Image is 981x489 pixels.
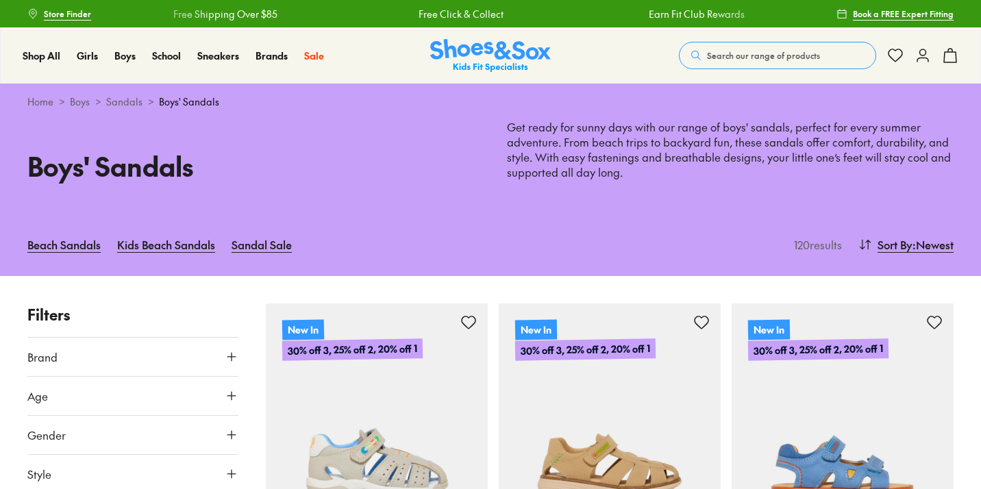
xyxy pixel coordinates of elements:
[748,338,889,361] p: 30% off 3, 25% off 2, 20% off 1
[282,319,324,340] p: New In
[912,236,954,253] span: : Newest
[27,147,474,186] h1: Boys' Sandals
[23,49,60,62] span: Shop All
[643,7,738,21] a: Earn Fit Club Rewards
[106,95,142,109] a: Sandals
[707,49,820,62] span: Search our range of products
[117,229,215,260] a: Kids Beach Sandals
[27,95,53,109] a: Home
[77,49,98,62] span: Girls
[515,319,557,340] p: New In
[27,95,954,109] div: > > >
[507,120,954,180] p: Get ready for sunny days with our range of boys' sandals, perfect for every summer adventure. Fro...
[152,49,181,63] a: School
[878,236,912,253] span: Sort By
[159,95,219,109] span: Boys' Sandals
[27,388,48,404] span: Age
[27,303,238,326] p: Filters
[44,8,91,20] span: Store Finder
[282,338,423,361] p: 30% off 3, 25% off 2, 20% off 1
[77,49,98,63] a: Girls
[167,7,271,21] a: Free Shipping Over $85
[858,229,954,260] button: Sort By:Newest
[27,1,91,26] a: Store Finder
[27,416,238,454] button: Gender
[232,229,292,260] a: Sandal Sale
[256,49,288,62] span: Brands
[27,427,66,443] span: Gender
[430,39,551,73] a: Shoes & Sox
[197,49,239,63] a: Sneakers
[853,8,954,20] span: Book a FREE Expert Fitting
[27,229,101,260] a: Beach Sandals
[152,49,181,62] span: School
[27,377,238,415] button: Age
[412,7,497,21] a: Free Click & Collect
[114,49,136,62] span: Boys
[27,466,51,482] span: Style
[70,95,90,109] a: Boys
[27,338,238,376] button: Brand
[430,39,551,73] img: SNS_Logo_Responsive.svg
[27,349,58,365] span: Brand
[515,338,656,361] p: 30% off 3, 25% off 2, 20% off 1
[304,49,324,62] span: Sale
[114,49,136,63] a: Boys
[679,42,876,69] button: Search our range of products
[197,49,239,62] span: Sneakers
[23,49,60,63] a: Shop All
[256,49,288,63] a: Brands
[836,1,954,26] a: Book a FREE Expert Fitting
[788,236,842,253] p: 120 results
[748,319,790,340] p: New In
[304,49,324,63] a: Sale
